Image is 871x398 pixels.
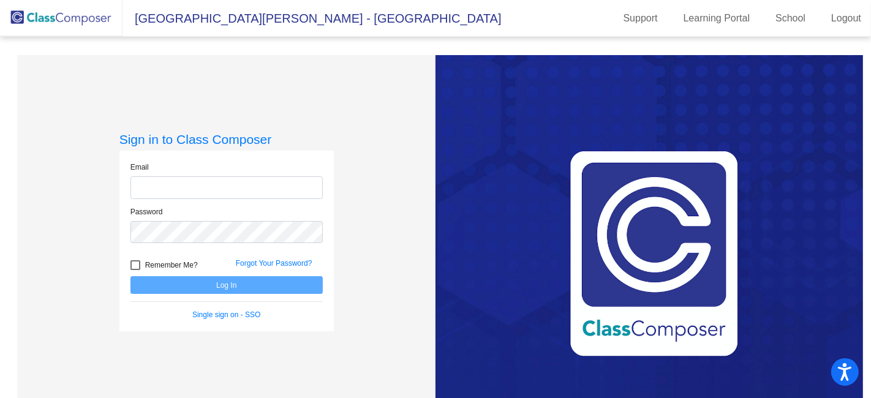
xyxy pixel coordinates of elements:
[130,276,323,294] button: Log In
[674,9,760,28] a: Learning Portal
[192,310,260,319] a: Single sign on - SSO
[236,259,312,268] a: Forgot Your Password?
[123,9,502,28] span: [GEOGRAPHIC_DATA][PERSON_NAME] - [GEOGRAPHIC_DATA]
[821,9,871,28] a: Logout
[130,206,163,217] label: Password
[119,132,334,147] h3: Sign in to Class Composer
[130,162,149,173] label: Email
[614,9,668,28] a: Support
[145,258,198,272] span: Remember Me?
[766,9,815,28] a: School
